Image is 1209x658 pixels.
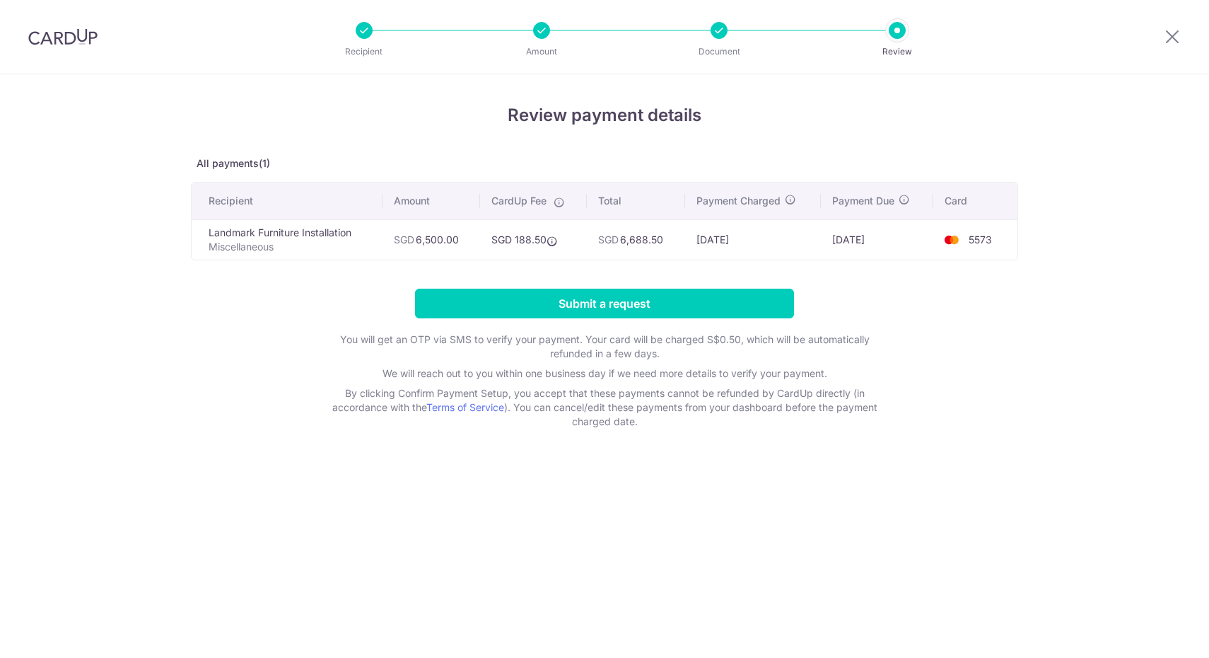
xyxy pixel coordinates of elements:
[322,386,887,429] p: By clicking Confirm Payment Setup, you accept that these payments cannot be refunded by CardUp di...
[832,194,894,208] span: Payment Due
[192,183,382,219] th: Recipient
[598,233,619,246] span: SGD
[933,183,1017,219] th: Card
[845,45,950,59] p: Review
[28,28,98,45] img: CardUp
[969,233,992,246] span: 5573
[587,219,684,260] td: 6,688.50
[191,156,1018,171] p: All payments(1)
[938,231,966,248] img: <span class="translation_missing" title="translation missing: en.account_steps.new_confirm_form.b...
[394,233,414,246] span: SGD
[322,333,887,361] p: You will get an OTP via SMS to verify your payment. Your card will be charged S$0.50, which will ...
[587,183,684,219] th: Total
[209,240,371,254] p: Miscellaneous
[480,219,588,260] td: SGD 188.50
[192,219,382,260] td: Landmark Furniture Installation
[667,45,771,59] p: Document
[415,289,794,318] input: Submit a request
[191,103,1018,128] h4: Review payment details
[489,45,594,59] p: Amount
[821,219,933,260] td: [DATE]
[312,45,416,59] p: Recipient
[322,366,887,381] p: We will reach out to you within one business day if we need more details to verify your payment.
[382,219,480,260] td: 6,500.00
[696,194,781,208] span: Payment Charged
[426,401,504,413] a: Terms of Service
[491,194,547,208] span: CardUp Fee
[685,219,822,260] td: [DATE]
[382,183,480,219] th: Amount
